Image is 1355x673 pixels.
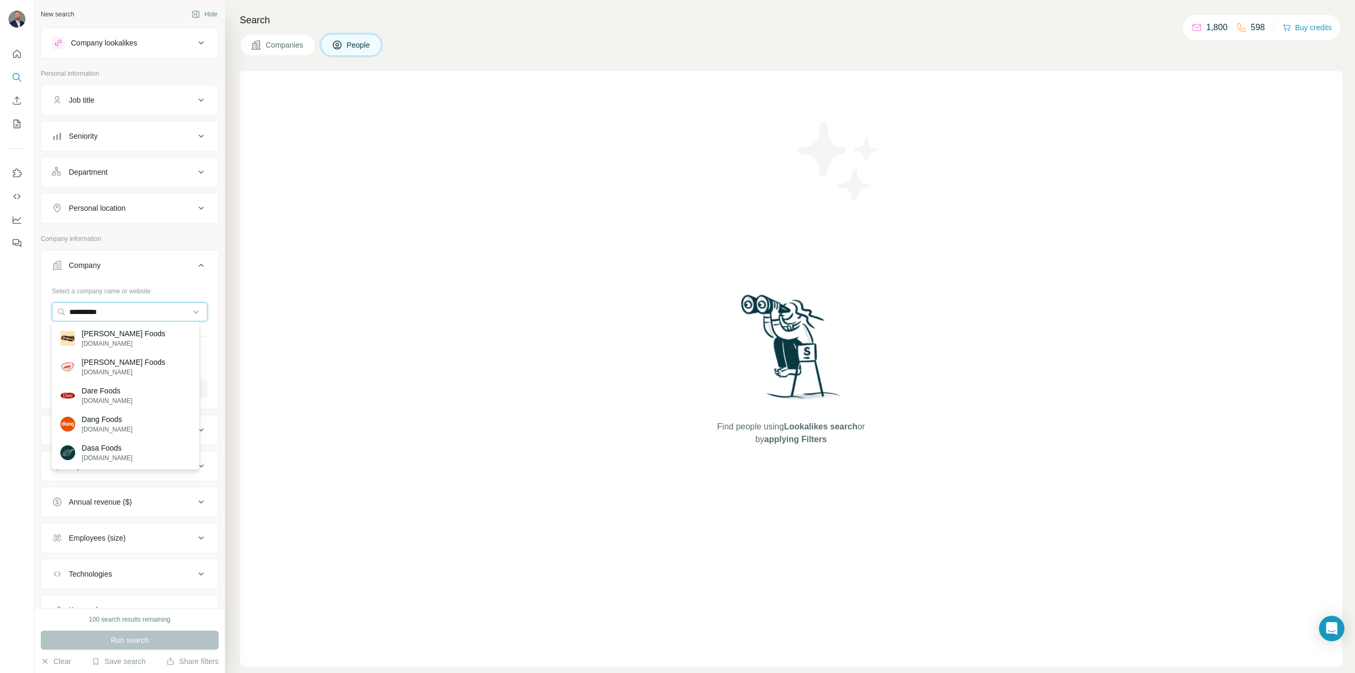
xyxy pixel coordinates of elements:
[41,87,218,113] button: Job title
[1282,20,1332,35] button: Buy credits
[60,331,75,346] img: Dawn Foods
[8,210,25,229] button: Dashboard
[41,234,219,244] p: Company information
[41,417,218,443] button: Industry
[69,203,125,213] div: Personal location
[8,68,25,87] button: Search
[184,6,225,22] button: Hide
[1319,616,1344,641] div: Open Intercom Messenger
[92,656,146,667] button: Save search
[41,159,218,185] button: Department
[69,605,101,615] div: Keywords
[82,339,165,348] p: [DOMAIN_NAME]
[736,292,846,410] img: Surfe Illustration - Woman searching with binoculars
[784,422,857,431] span: Lookalikes search
[41,30,218,56] button: Company lookalikes
[82,453,132,463] p: [DOMAIN_NAME]
[69,497,132,507] div: Annual revenue ($)
[41,195,218,221] button: Personal location
[41,656,71,667] button: Clear
[41,561,218,587] button: Technologies
[41,253,218,282] button: Company
[69,569,112,579] div: Technologies
[60,417,75,432] img: Dang Foods
[764,435,827,444] span: applying Filters
[52,282,207,296] div: Select a company name or website
[60,388,75,403] img: Dare Foods
[82,414,132,425] p: Dang Foods
[71,38,137,48] div: Company lookalikes
[89,615,170,624] div: 100 search results remaining
[41,597,218,623] button: Keywords
[8,234,25,253] button: Feedback
[69,131,97,141] div: Seniority
[41,69,219,78] p: Personal information
[1251,21,1265,34] p: 598
[82,425,132,434] p: [DOMAIN_NAME]
[41,525,218,551] button: Employees (size)
[8,164,25,183] button: Use Surfe on LinkedIn
[8,187,25,206] button: Use Surfe API
[82,443,132,453] p: Dasa Foods
[8,91,25,110] button: Enrich CSV
[69,260,101,271] div: Company
[8,114,25,133] button: My lists
[166,656,219,667] button: Share filters
[82,357,165,367] p: [PERSON_NAME] Foods
[41,123,218,149] button: Seniority
[8,44,25,64] button: Quick start
[266,40,304,50] span: Companies
[60,445,75,460] img: Dasa Foods
[240,13,1342,28] h4: Search
[347,40,371,50] span: People
[82,396,132,406] p: [DOMAIN_NAME]
[60,360,75,374] img: Dawn Foods
[41,453,218,479] button: HQ location
[706,420,875,446] span: Find people using or by
[82,367,165,377] p: [DOMAIN_NAME]
[41,489,218,515] button: Annual revenue ($)
[8,11,25,28] img: Avatar
[82,328,165,339] p: [PERSON_NAME] Foods
[69,533,125,543] div: Employees (size)
[82,385,132,396] p: Dare Foods
[1206,21,1227,34] p: 1,800
[69,95,94,105] div: Job title
[69,167,107,177] div: Department
[41,10,74,19] div: New search
[791,113,887,209] img: Surfe Illustration - Stars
